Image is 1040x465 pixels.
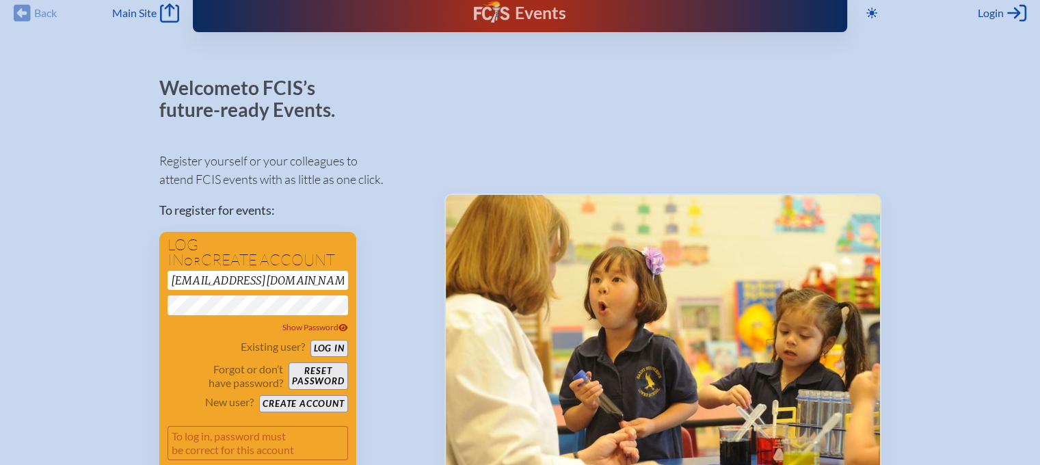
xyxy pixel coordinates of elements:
input: Email [168,271,348,290]
button: Create account [259,395,347,412]
div: FCIS Events — Future ready [378,1,661,25]
p: To register for events: [159,201,423,220]
p: Existing user? [241,340,305,354]
span: or [184,254,201,268]
a: Main Site [112,3,179,23]
h1: Log in create account [168,237,348,268]
span: Login [978,6,1004,20]
span: Show Password [282,322,348,332]
p: Welcome to FCIS’s future-ready Events. [159,77,351,120]
button: Log in [310,340,348,357]
p: New user? [205,395,254,409]
p: To log in, password must be correct for this account [168,426,348,460]
span: Main Site [112,6,157,20]
p: Register yourself or your colleagues to attend FCIS events with as little as one click. [159,152,423,189]
button: Resetpassword [289,362,347,390]
p: Forgot or don’t have password? [168,362,284,390]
